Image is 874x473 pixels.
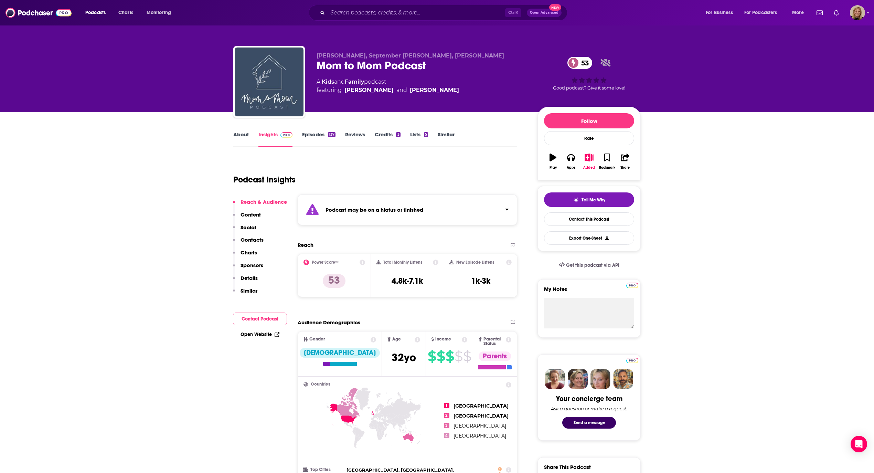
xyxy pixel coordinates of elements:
[344,86,394,94] div: [PERSON_NAME]
[280,132,292,138] img: Podchaser Pro
[241,262,263,269] p: Sponsors
[233,287,257,300] button: Similar
[233,249,257,262] button: Charts
[241,236,264,243] p: Contacts
[544,131,634,145] div: Rate
[544,192,634,207] button: tell me why sparkleTell Me Why
[424,132,428,137] div: 5
[347,467,453,473] span: [GEOGRAPHIC_DATA], [GEOGRAPHIC_DATA]
[233,175,296,185] h1: Podcast Insights
[580,149,598,174] button: Added
[396,86,407,94] span: and
[562,149,580,174] button: Apps
[553,85,625,91] span: Good podcast? Give it some love!
[317,86,459,94] span: featuring
[6,6,72,19] img: Podchaser - Follow, Share and Rate Podcasts
[446,351,454,362] span: $
[241,275,258,281] p: Details
[537,52,641,95] div: 53Good podcast? Give it some love!
[410,131,428,147] a: Lists5
[582,197,605,203] span: Tell Me Why
[505,8,521,17] span: Ctrl K
[706,8,733,18] span: For Business
[315,5,574,21] div: Search podcasts, credits, & more...
[241,332,279,337] a: Open Website
[258,131,292,147] a: InsightsPodchaser Pro
[850,5,865,20] button: Show profile menu
[562,417,616,429] button: Send a message
[317,78,459,94] div: A podcast
[302,131,335,147] a: Episodes137
[300,348,380,358] div: [DEMOGRAPHIC_DATA]
[626,282,638,288] a: Pro website
[241,199,287,205] p: Reach & Audience
[142,7,180,18] button: open menu
[438,131,455,147] a: Similar
[616,149,634,174] button: Share
[454,413,509,419] span: [GEOGRAPHIC_DATA]
[233,131,249,147] a: About
[550,166,557,170] div: Play
[626,283,638,288] img: Podchaser Pro
[544,212,634,226] a: Contact This Podcast
[814,7,825,19] a: Show notifications dropdown
[233,224,256,237] button: Social
[568,369,588,389] img: Barbara Profile
[298,319,360,326] h2: Audience Demographics
[375,131,400,147] a: Credits3
[114,7,137,18] a: Charts
[530,11,558,14] span: Open Advanced
[235,48,303,116] a: Mom to Mom Podcast
[544,464,591,470] h3: Share This Podcast
[544,113,634,128] button: Follow
[527,9,562,17] button: Open AdvancedNew
[599,166,615,170] div: Bookmark
[701,7,742,18] button: open menu
[309,337,325,341] span: Gender
[544,286,634,298] label: My Notes
[583,166,595,170] div: Added
[566,262,619,268] span: Get this podcast via API
[328,7,505,18] input: Search podcasts, credits, & more...
[241,211,261,218] p: Content
[312,260,339,265] h2: Power Score™
[241,249,257,256] p: Charts
[744,8,777,18] span: For Podcasters
[444,413,449,418] span: 2
[233,236,264,249] button: Contacts
[233,262,263,275] button: Sponsors
[471,276,490,286] h3: 1k-3k
[345,131,365,147] a: Reviews
[233,199,287,211] button: Reach & Audience
[544,231,634,245] button: Export One-Sheet
[551,406,627,411] div: Ask a question or make a request.
[303,467,344,472] h3: Top Cities
[454,433,506,439] span: [GEOGRAPHIC_DATA]
[392,276,423,286] h3: 4.8k-7.1k
[567,57,592,69] a: 53
[323,274,345,288] p: 53
[463,351,471,362] span: $
[118,8,133,18] span: Charts
[392,337,401,341] span: Age
[396,132,400,137] div: 3
[435,337,451,341] span: Income
[328,132,335,137] div: 137
[545,369,565,389] img: Sydney Profile
[574,57,592,69] span: 53
[851,436,867,452] div: Open Intercom Messenger
[850,5,865,20] img: User Profile
[590,369,610,389] img: Jules Profile
[147,8,171,18] span: Monitoring
[613,369,633,389] img: Jon Profile
[410,86,459,94] div: [PERSON_NAME]
[311,382,330,387] span: Countries
[298,242,313,248] h2: Reach
[298,195,517,225] section: Click to expand status details
[233,313,287,325] button: Contact Podcast
[81,7,115,18] button: open menu
[626,358,638,363] img: Podchaser Pro
[233,275,258,287] button: Details
[241,224,256,231] p: Social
